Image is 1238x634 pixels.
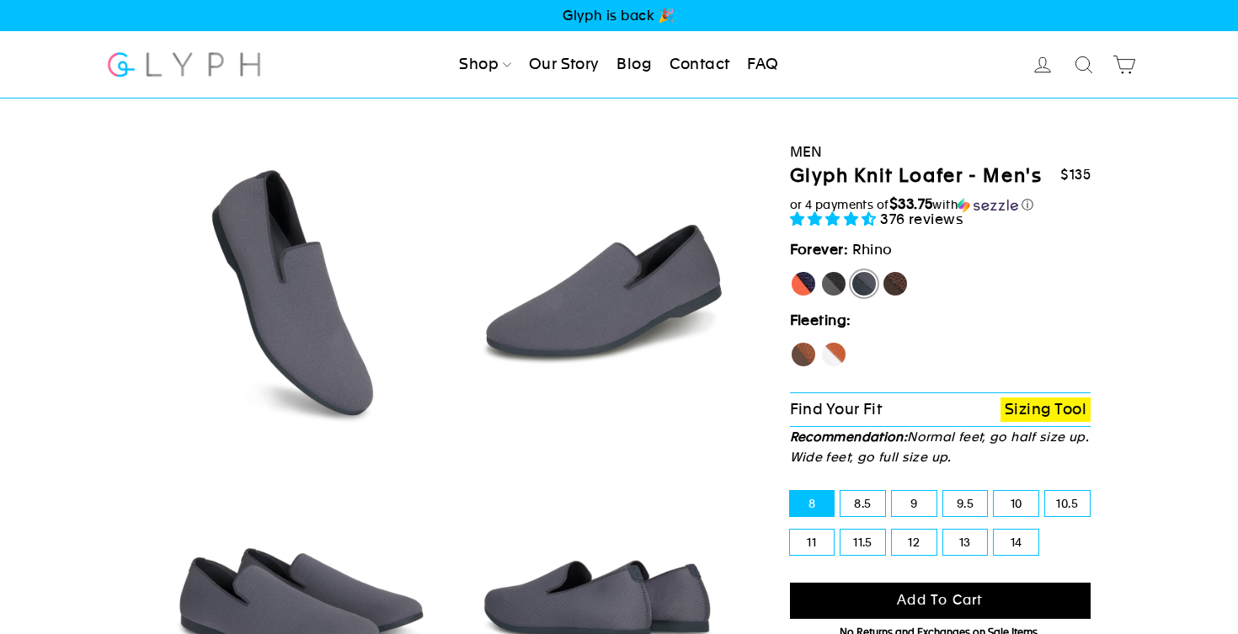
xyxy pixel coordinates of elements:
[790,241,849,258] strong: Forever:
[663,46,737,83] a: Contact
[522,46,606,83] a: Our Story
[790,164,1043,189] h1: Glyph Knit Loafer - Men's
[943,491,988,516] label: 9.5
[610,46,659,83] a: Blog
[790,427,1091,467] p: Normal feet, go half size up. Wide feet, go full size up.
[820,270,847,297] label: Panther
[994,491,1038,516] label: 10
[892,530,937,555] label: 12
[1001,397,1091,422] a: Sizing Tool
[1045,491,1090,516] label: 10.5
[840,491,885,516] label: 8.5
[820,341,847,368] label: Fox
[943,530,988,555] label: 13
[852,241,893,258] span: Rhino
[105,42,263,87] img: Glyph
[790,400,883,418] span: Find Your Fit
[790,141,1091,163] div: Men
[790,491,835,516] label: 8
[994,530,1038,555] label: 14
[790,196,1091,213] div: or 4 payments of$33.75withSezzle Click to learn more about Sezzle
[790,530,835,555] label: 11
[155,148,442,435] img: Rhino
[790,196,1091,213] div: or 4 payments of with
[880,210,963,227] span: 376 reviews
[892,491,937,516] label: 9
[790,312,851,328] strong: Fleeting:
[790,583,1091,619] button: Add to cart
[452,46,785,83] ul: Primary
[740,46,785,83] a: FAQ
[958,198,1018,213] img: Sezzle
[790,270,817,297] label: [PERSON_NAME]
[1060,167,1091,183] span: $135
[790,210,881,227] span: 4.73 stars
[897,592,983,608] span: Add to cart
[882,270,909,297] label: Mustang
[790,341,817,368] label: Hawk
[790,429,908,444] strong: Recommendation:
[457,148,744,435] img: Rhino
[851,270,878,297] label: Rhino
[452,46,518,83] a: Shop
[889,195,933,212] span: $33.75
[840,530,885,555] label: 11.5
